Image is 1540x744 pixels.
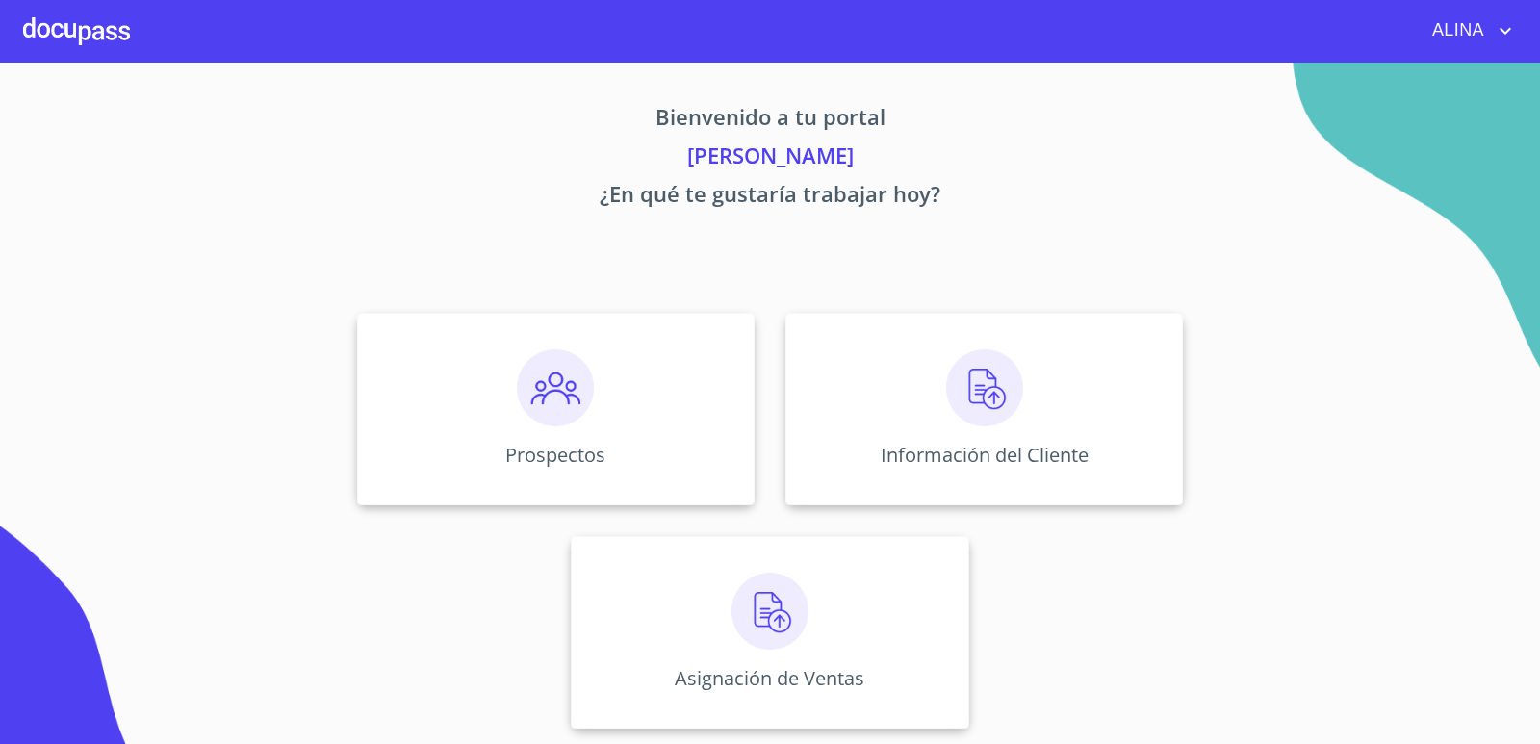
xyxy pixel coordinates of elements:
[177,178,1363,217] p: ¿En qué te gustaría trabajar hoy?
[946,349,1023,426] img: carga.png
[177,140,1363,178] p: [PERSON_NAME]
[177,101,1363,140] p: Bienvenido a tu portal
[505,442,605,468] p: Prospectos
[1418,15,1494,46] span: ALINA
[675,665,864,691] p: Asignación de Ventas
[881,442,1089,468] p: Información del Cliente
[517,349,594,426] img: prospectos.png
[731,573,808,650] img: carga.png
[1418,15,1517,46] button: account of current user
